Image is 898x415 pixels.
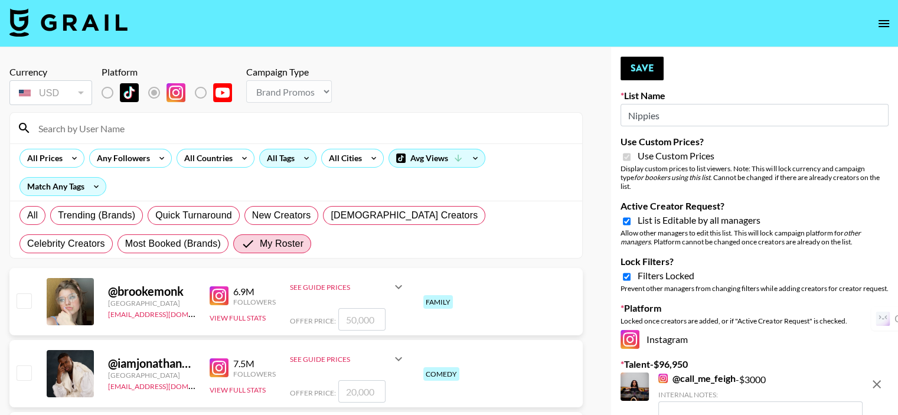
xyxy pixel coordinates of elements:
[621,302,889,314] label: Platform
[246,66,332,78] div: Campaign Type
[108,308,227,319] a: [EMAIL_ADDRESS][DOMAIN_NAME]
[621,330,639,349] img: Instagram
[423,295,453,309] div: family
[658,374,668,383] img: Instagram
[621,90,889,102] label: List Name
[638,214,760,226] span: List is Editable by all managers
[210,286,228,305] img: Instagram
[213,83,232,102] img: YouTube
[108,380,227,391] a: [EMAIL_ADDRESS][DOMAIN_NAME]
[621,200,889,212] label: Active Creator Request?
[9,66,92,78] div: Currency
[108,284,195,299] div: @ brookemonk
[290,316,336,325] span: Offer Price:
[621,228,889,246] div: Allow other managers to edit this list. This will lock campaign platform for . Platform cannot be...
[108,371,195,380] div: [GEOGRAPHIC_DATA]
[290,283,391,292] div: See Guide Prices
[621,228,860,246] em: other managers
[423,367,459,381] div: comedy
[638,270,694,282] span: Filters Locked
[338,308,386,331] input: 50,000
[621,136,889,148] label: Use Custom Prices?
[290,273,406,301] div: See Guide Prices
[621,164,889,191] div: Display custom prices to list viewers. Note: This will lock currency and campaign type . Cannot b...
[621,284,889,293] div: Prevent other managers from changing filters while adding creators for creator request.
[233,370,276,378] div: Followers
[658,372,736,384] a: @call_me_feigh
[621,256,889,267] label: Lock Filters?
[260,149,297,167] div: All Tags
[102,66,241,78] div: Platform
[290,355,391,364] div: See Guide Prices
[9,78,92,107] div: Currency is locked to USD
[638,150,714,162] span: Use Custom Prices
[210,385,266,394] button: View Full Stats
[621,358,889,370] label: Talent - $ 96,950
[233,286,276,298] div: 6.9M
[20,178,106,195] div: Match Any Tags
[102,80,241,105] div: List locked to Instagram.
[658,390,863,399] div: Internal Notes:
[210,358,228,377] img: Instagram
[108,356,195,371] div: @ iamjonathanpeter
[9,8,128,37] img: Grail Talent
[389,149,485,167] div: Avg Views
[210,313,266,322] button: View Full Stats
[233,298,276,306] div: Followers
[322,149,364,167] div: All Cities
[27,208,38,223] span: All
[58,208,135,223] span: Trending (Brands)
[621,316,889,325] div: Locked once creators are added, or if "Active Creator Request" is checked.
[331,208,478,223] span: [DEMOGRAPHIC_DATA] Creators
[125,237,221,251] span: Most Booked (Brands)
[27,237,105,251] span: Celebrity Creators
[233,358,276,370] div: 7.5M
[155,208,232,223] span: Quick Turnaround
[108,299,195,308] div: [GEOGRAPHIC_DATA]
[31,119,575,138] input: Search by User Name
[621,57,664,80] button: Save
[865,372,889,396] button: remove
[120,83,139,102] img: TikTok
[166,83,185,102] img: Instagram
[634,173,710,182] em: for bookers using this list
[90,149,152,167] div: Any Followers
[290,388,336,397] span: Offer Price:
[338,380,386,403] input: 20,000
[260,237,303,251] span: My Roster
[872,12,896,35] button: open drawer
[12,83,90,103] div: USD
[290,345,406,373] div: See Guide Prices
[621,330,889,349] div: Instagram
[20,149,65,167] div: All Prices
[252,208,311,223] span: New Creators
[177,149,235,167] div: All Countries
